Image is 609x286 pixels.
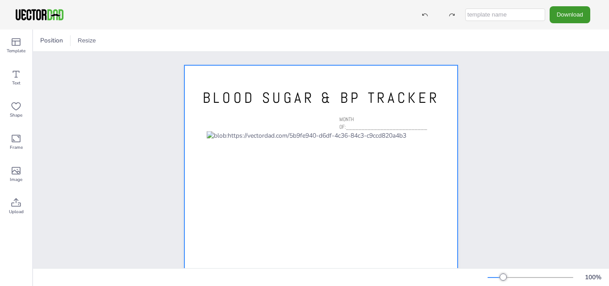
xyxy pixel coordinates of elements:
span: Position [38,36,65,45]
span: Template [7,47,25,55]
span: Shape [10,112,22,119]
div: 100 % [582,273,604,282]
span: BLOOD SUGAR & BP TRACKER [203,88,440,107]
button: Download [550,6,590,23]
button: Resize [74,34,100,48]
span: Text [12,80,21,87]
span: MONTH OF:__________________________ [339,116,427,130]
img: VectorDad-1.png [14,8,65,21]
span: Upload [9,208,24,215]
span: Frame [10,144,23,151]
input: template name [465,8,545,21]
span: Image [10,176,22,183]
